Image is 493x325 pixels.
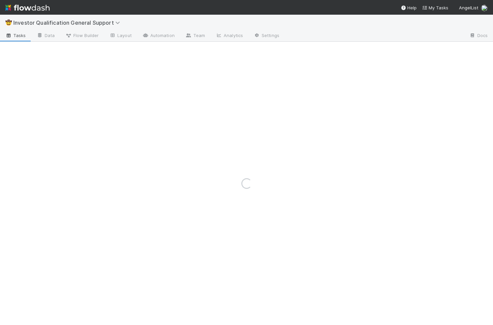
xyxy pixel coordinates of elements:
[464,31,493,41] a: Docs
[459,5,478,10] span: AngelList
[31,31,60,41] a: Data
[5,32,26,39] span: Tasks
[104,31,137,41] a: Layout
[5,20,12,25] span: 🤠
[13,19,123,26] span: Investor Qualification General Support
[422,4,448,11] a: My Tasks
[137,31,180,41] a: Automation
[401,4,417,11] div: Help
[60,31,104,41] a: Flow Builder
[65,32,99,39] span: Flow Builder
[481,5,488,11] img: avatar_7d83f73c-397d-4044-baf2-bb2da42e298f.png
[5,2,50,13] img: logo-inverted-e16ddd16eac7371096b0.svg
[422,5,448,10] span: My Tasks
[180,31,210,41] a: Team
[248,31,285,41] a: Settings
[210,31,248,41] a: Analytics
